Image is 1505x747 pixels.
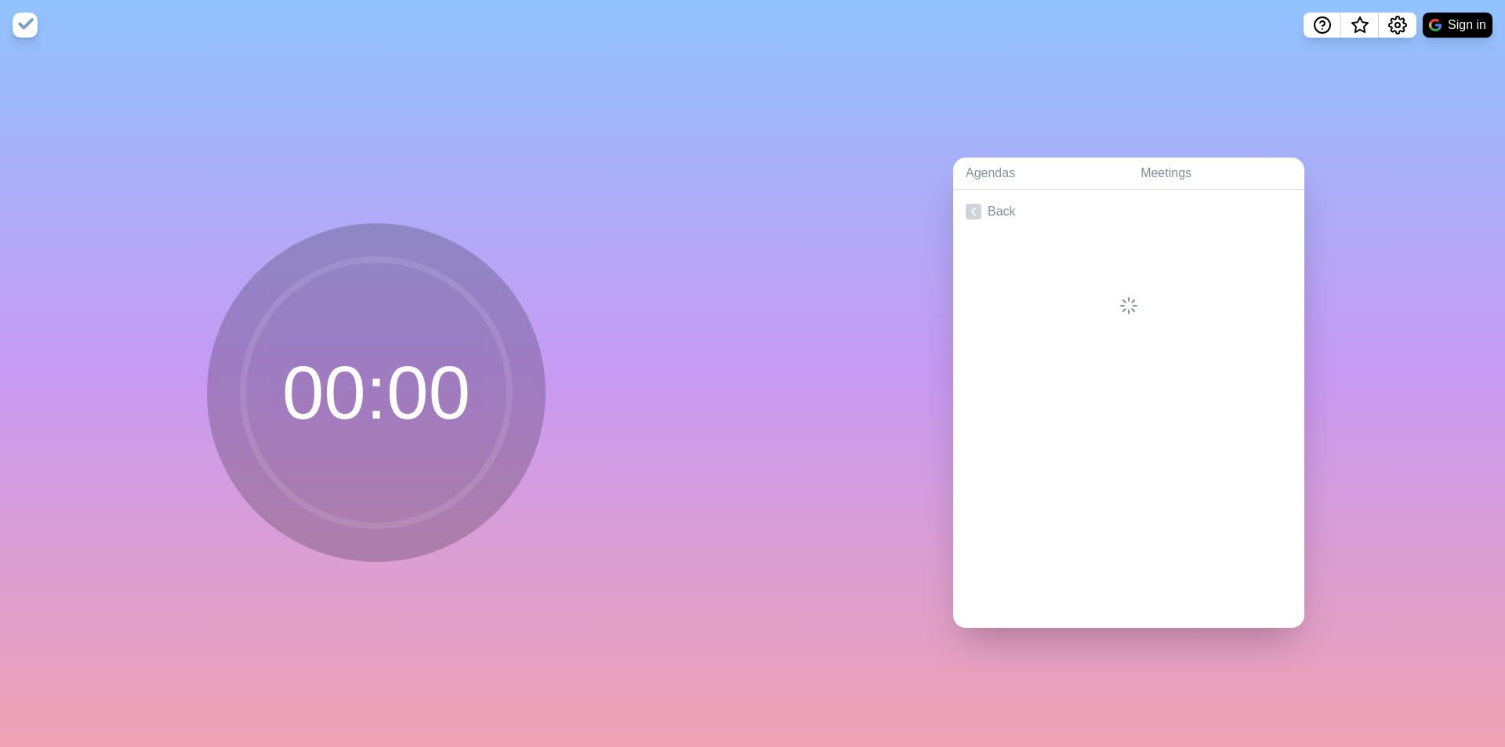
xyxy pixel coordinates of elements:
[1304,13,1341,38] button: Help
[1341,13,1379,38] button: What’s new
[953,158,1128,190] a: Agendas
[13,13,38,38] img: timeblocks logo
[953,190,1304,234] a: Back
[1128,158,1304,190] a: Meetings
[1379,13,1416,38] button: Settings
[1429,19,1442,31] img: google logo
[1423,13,1492,38] button: Sign in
